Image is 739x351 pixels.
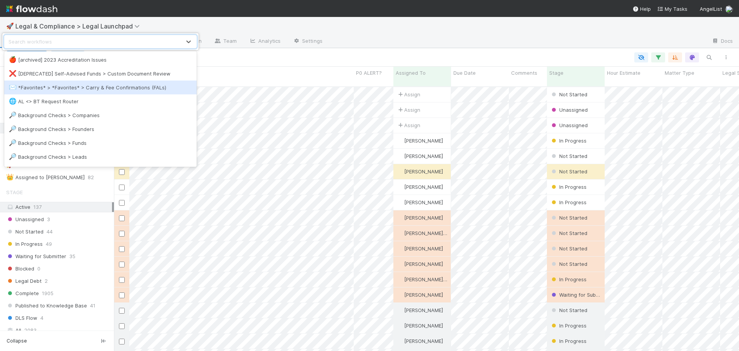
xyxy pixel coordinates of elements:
[9,84,17,91] span: ✉️
[9,112,17,118] span: 🔎
[9,70,17,77] span: ❌
[9,84,192,91] div: *Favorites* > *Favorites* > Carry & Fee Confirmations (FALs)
[9,139,192,147] div: Background Checks > Funds
[9,139,17,146] span: 🔎
[9,70,192,77] div: [DEPRECATED] Self-Advised Funds > Custom Document Review
[9,56,17,63] span: 🍎
[9,56,192,64] div: [archived] 2023 Accreditation Issues
[9,125,192,133] div: Background Checks > Founders
[9,97,192,105] div: AL <> BT Request Router
[9,98,17,104] span: 🌐
[9,153,17,160] span: 🔎
[9,126,17,132] span: 🔎
[8,38,52,45] div: Search workflows
[9,153,192,161] div: Background Checks > Leads
[9,111,192,119] div: Background Checks > Companies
